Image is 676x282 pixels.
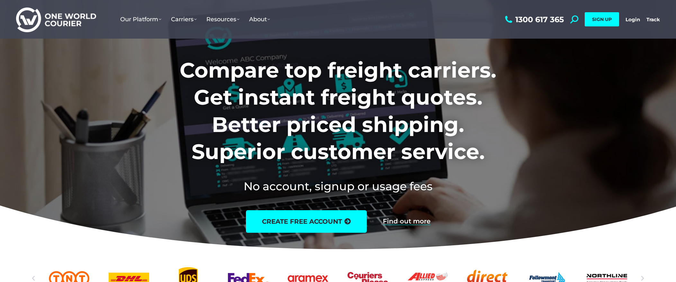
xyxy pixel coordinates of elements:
a: Track [646,16,660,23]
a: Find out more [383,218,430,225]
a: Carriers [166,9,202,29]
h1: Compare top freight carriers. Get instant freight quotes. Better priced shipping. Superior custom... [137,57,539,165]
span: SIGN UP [592,16,612,22]
span: Our Platform [120,16,161,23]
a: Our Platform [115,9,166,29]
h2: No account, signup or usage fees [137,178,539,194]
a: create free account [246,210,367,233]
span: Resources [206,16,239,23]
a: About [244,9,275,29]
span: About [249,16,270,23]
a: Login [626,16,640,23]
a: 1300 617 365 [503,15,564,23]
a: SIGN UP [585,12,619,26]
a: Resources [202,9,244,29]
span: Carriers [171,16,197,23]
img: One World Courier [16,6,96,33]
